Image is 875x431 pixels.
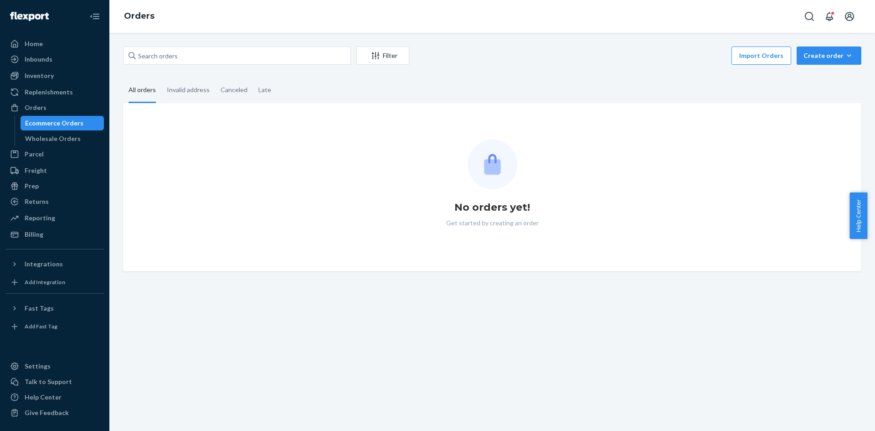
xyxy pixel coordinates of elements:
[123,47,351,65] input: Search orders
[21,131,104,146] a: Wholesale Orders
[25,166,47,175] div: Freight
[5,359,104,374] a: Settings
[25,230,43,239] div: Billing
[25,150,44,159] div: Parcel
[840,7,859,26] button: Open account menu
[124,11,154,21] a: Orders
[25,103,46,112] div: Orders
[5,147,104,161] a: Parcel
[5,68,104,83] a: Inventory
[25,182,39,191] div: Prep
[5,85,104,99] a: Replenishments
[25,408,69,417] div: Give Feedback
[5,301,104,316] button: Fast Tags
[5,100,104,115] a: Orders
[5,374,104,389] a: Talk to Support
[5,36,104,51] a: Home
[25,197,49,206] div: Returns
[800,7,818,26] button: Open Search Box
[258,78,271,102] div: Late
[167,78,210,102] div: Invalid address
[117,3,162,30] ol: breadcrumbs
[357,51,409,60] div: Filter
[731,47,791,65] button: Import Orders
[454,200,530,215] h1: No orders yet!
[10,12,49,21] img: Flexport logo
[25,71,54,80] div: Inventory
[5,257,104,271] button: Integrations
[25,134,81,143] div: Wholesale Orders
[468,140,517,189] img: Empty list
[5,390,104,405] a: Help Center
[797,47,861,65] button: Create order
[25,278,65,286] div: Add Integration
[25,260,63,269] div: Integrations
[803,51,854,60] div: Create order
[25,55,52,64] div: Inbounds
[5,163,104,178] a: Freight
[5,227,104,242] a: Billing
[129,78,156,103] div: All orders
[25,362,51,371] div: Settings
[25,213,55,223] div: Reporting
[25,39,43,48] div: Home
[5,194,104,209] a: Returns
[356,47,409,65] button: Filter
[5,275,104,290] a: Add Integration
[446,218,539,228] p: Get started by creating an order
[5,52,104,67] a: Inbounds
[25,304,54,313] div: Fast Tags
[5,211,104,225] a: Reporting
[5,405,104,420] button: Give Feedback
[25,88,73,97] div: Replenishments
[221,78,247,102] div: Canceled
[849,192,867,239] button: Help Center
[5,319,104,334] a: Add Fast Tag
[820,7,839,26] button: Open notifications
[25,322,57,330] div: Add Fast Tag
[25,393,62,402] div: Help Center
[25,377,72,386] div: Talk to Support
[25,119,83,128] div: Ecommerce Orders
[5,179,104,193] a: Prep
[86,7,104,26] button: Close Navigation
[21,116,104,130] a: Ecommerce Orders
